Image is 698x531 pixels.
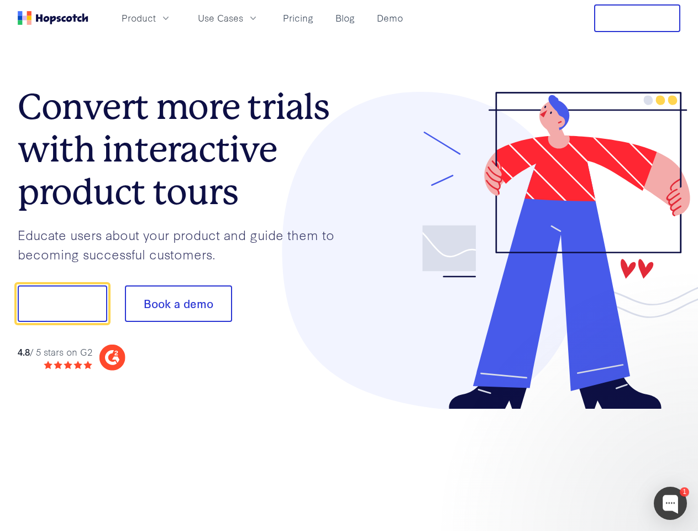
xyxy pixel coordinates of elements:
button: Show me! [18,285,107,322]
button: Product [115,9,178,27]
span: Use Cases [198,11,243,25]
button: Use Cases [191,9,265,27]
div: / 5 stars on G2 [18,345,92,359]
button: Free Trial [594,4,680,32]
a: Home [18,11,88,25]
div: 1 [680,487,689,497]
span: Product [122,11,156,25]
strong: 4.8 [18,345,30,358]
h1: Convert more trials with interactive product tours [18,86,349,213]
button: Book a demo [125,285,232,322]
a: Blog [331,9,359,27]
p: Educate users about your product and guide them to becoming successful customers. [18,225,349,263]
a: Pricing [279,9,318,27]
a: Demo [372,9,407,27]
